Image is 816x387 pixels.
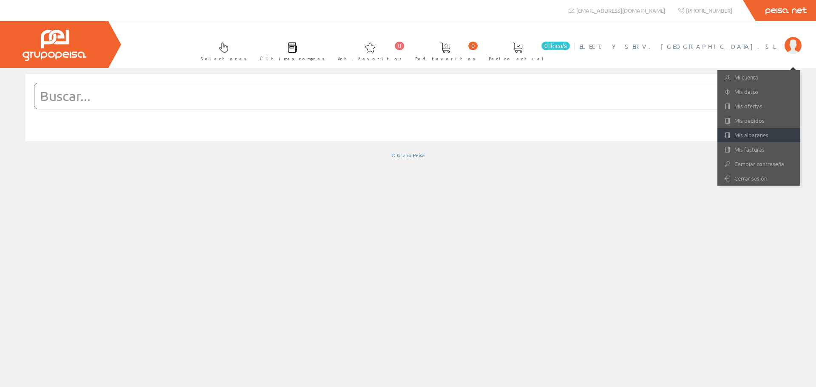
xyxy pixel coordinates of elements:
a: ELECT. Y SERV. [GEOGRAPHIC_DATA], SL [579,35,802,43]
a: Últimas compras [251,35,329,66]
a: Mis ofertas [717,99,800,113]
span: Pedido actual [489,54,547,63]
div: © Grupo Peisa [25,152,790,159]
a: Mis pedidos [717,113,800,128]
a: Mi cuenta [717,70,800,85]
span: [EMAIL_ADDRESS][DOMAIN_NAME] [576,7,665,14]
span: Selectores [201,54,246,63]
a: 0 línea/s Pedido actual [480,35,572,66]
img: Grupo Peisa [23,30,86,61]
a: Selectores [192,35,251,66]
a: Mis datos [717,85,800,99]
a: Mis albaranes [717,128,800,142]
span: [PHONE_NUMBER] [686,7,732,14]
a: Cerrar sesión [717,171,800,186]
a: Cambiar contraseña [717,157,800,171]
span: 0 [468,42,478,50]
span: Ped. favoritos [415,54,476,63]
input: Buscar... [34,83,761,109]
span: 0 [395,42,404,50]
span: ELECT. Y SERV. [GEOGRAPHIC_DATA], SL [579,42,780,51]
a: Mis facturas [717,142,800,157]
span: Art. favoritos [338,54,402,63]
span: 0 línea/s [541,42,570,50]
span: Últimas compras [260,54,325,63]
